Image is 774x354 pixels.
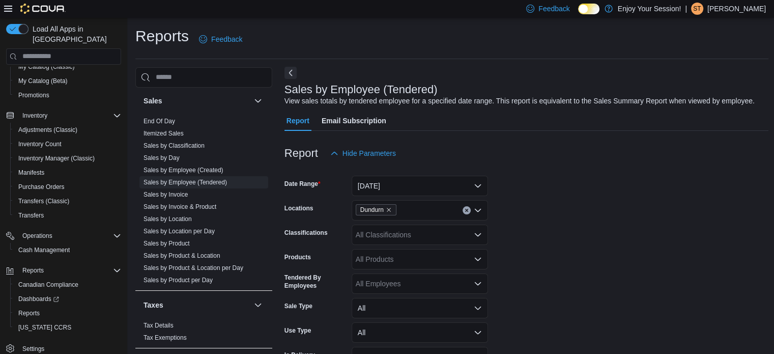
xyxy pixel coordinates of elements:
a: End Of Day [144,118,175,125]
span: Operations [18,230,121,242]
p: Enjoy Your Session! [618,3,681,15]
span: Reports [22,266,44,275]
span: Transfers (Classic) [14,195,121,207]
span: Feedback [211,34,242,44]
span: Sales by Product & Location [144,252,220,260]
span: My Catalog (Beta) [18,77,68,85]
span: Load All Apps in [GEOGRAPHIC_DATA] [28,24,121,44]
span: Sales by Invoice & Product [144,203,216,211]
button: Open list of options [474,280,482,288]
span: My Catalog (Beta) [14,75,121,87]
span: Sales by Invoice [144,190,188,199]
label: Date Range [284,180,321,188]
a: Transfers [14,209,48,222]
span: Operations [22,232,52,240]
button: Next [284,67,297,79]
button: Clear input [463,206,471,214]
span: Dundurn [356,204,396,215]
div: Sales [135,115,272,290]
a: Itemized Sales [144,130,184,137]
button: Remove Dundurn from selection in this group [386,207,392,213]
label: Classifications [284,229,328,237]
a: Tax Details [144,322,174,329]
a: Promotions [14,89,53,101]
a: Inventory Count [14,138,66,150]
button: Reports [18,264,48,277]
label: Use Type [284,326,311,335]
span: Manifests [18,169,44,177]
h3: Sales [144,96,162,106]
a: My Catalog (Classic) [14,61,79,73]
button: Inventory Count [10,137,125,151]
span: Sales by Employee (Created) [144,166,223,174]
span: End Of Day [144,117,175,125]
button: Transfers [10,208,125,223]
button: My Catalog (Classic) [10,60,125,74]
h3: Report [284,147,318,159]
button: Taxes [252,299,264,311]
span: [US_STATE] CCRS [18,323,71,332]
span: Sales by Location per Day [144,227,215,235]
button: Sales [144,96,250,106]
span: Dundurn [360,205,384,215]
span: Cash Management [14,244,121,256]
p: [PERSON_NAME] [707,3,766,15]
button: Purchase Orders [10,180,125,194]
span: ST [693,3,701,15]
div: View sales totals by tendered employee for a specified date range. This report is equivalent to t... [284,96,755,106]
span: Promotions [14,89,121,101]
button: [DATE] [352,176,488,196]
button: [US_STATE] CCRS [10,320,125,335]
div: Taxes [135,319,272,348]
span: Dashboards [18,295,59,303]
span: Sales by Employee (Tendered) [144,178,227,186]
span: Dashboards [14,293,121,305]
button: Cash Management [10,243,125,257]
span: Feedback [538,4,569,14]
a: Canadian Compliance [14,279,82,291]
button: Operations [2,229,125,243]
a: Tax Exemptions [144,334,187,341]
span: My Catalog (Classic) [18,63,75,71]
span: Manifests [14,167,121,179]
a: Sales by Classification [144,142,205,149]
h3: Sales by Employee (Tendered) [284,84,438,96]
a: Cash Management [14,244,74,256]
a: Sales by Employee (Tendered) [144,179,227,186]
label: Sale Type [284,302,312,310]
label: Tendered By Employees [284,274,348,290]
span: Promotions [18,91,49,99]
a: Sales by Product per Day [144,277,213,284]
a: Reports [14,307,44,319]
span: Reports [18,309,40,317]
a: Sales by Invoice [144,191,188,198]
a: Purchase Orders [14,181,69,193]
button: Sales [252,95,264,107]
input: Dark Mode [578,4,599,14]
span: Sales by Location [144,215,192,223]
span: Cash Management [18,246,70,254]
a: Inventory Manager (Classic) [14,152,99,165]
span: My Catalog (Classic) [14,61,121,73]
a: Dashboards [14,293,63,305]
p: | [685,3,687,15]
h3: Taxes [144,300,163,310]
button: Taxes [144,300,250,310]
button: Canadian Compliance [10,278,125,292]
label: Products [284,253,311,261]
span: Email Subscription [322,111,386,131]
span: Tax Exemptions [144,334,187,342]
a: Sales by Product [144,240,190,247]
a: My Catalog (Beta) [14,75,72,87]
h1: Reports [135,26,189,46]
a: Dashboards [10,292,125,306]
a: Sales by Location [144,215,192,223]
a: Sales by Day [144,154,180,161]
button: Transfers (Classic) [10,194,125,208]
span: Inventory Count [18,140,62,148]
a: Manifests [14,167,48,179]
a: [US_STATE] CCRS [14,321,75,334]
span: Reports [14,307,121,319]
button: Manifests [10,166,125,180]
